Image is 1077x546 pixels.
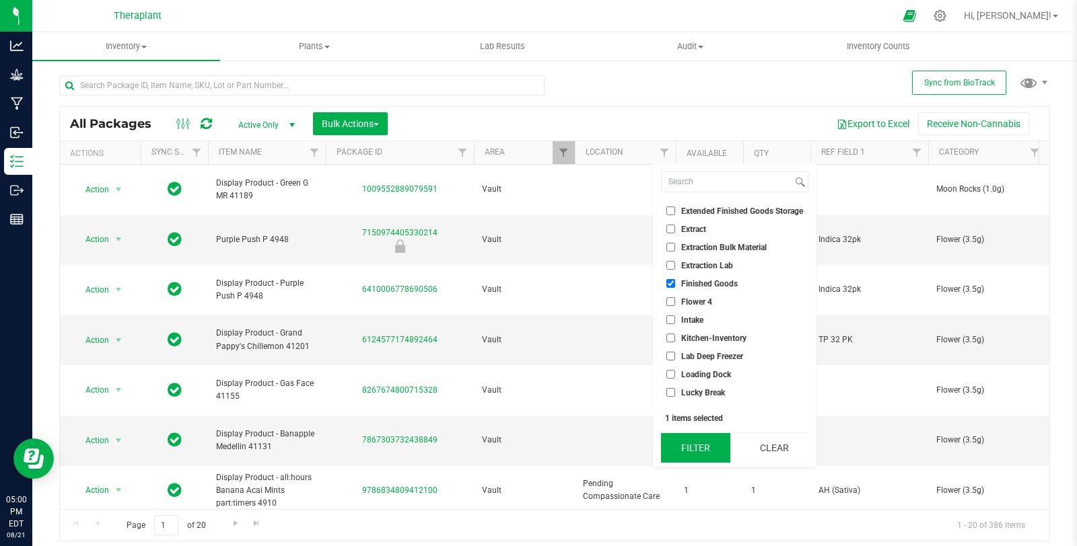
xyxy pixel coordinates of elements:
span: Page of 20 [115,515,217,536]
div: 1 items selected [665,414,804,423]
span: Flower (3.5g) [936,283,1038,296]
span: In Sync [168,180,182,198]
span: Vault [482,484,567,497]
span: select [110,180,127,199]
a: 7867303732438849 [362,435,438,444]
input: Extraction Lab [666,261,675,270]
a: 9786834809412100 [362,485,438,495]
span: Kitchen-Inventory [681,334,746,342]
span: Vault [482,233,567,246]
span: Open Ecommerce Menu [895,3,925,29]
a: Audit [596,32,784,61]
span: All Packages [70,116,165,131]
span: Vault [482,283,567,296]
span: Hi, [PERSON_NAME]! [964,10,1051,21]
span: select [110,481,127,500]
div: Manage settings [932,9,948,22]
span: Indica 32pk [819,283,920,296]
span: Inventory Counts [829,40,928,52]
span: select [110,381,127,399]
a: 7150974405330214 [362,228,438,237]
inline-svg: Manufacturing [10,97,24,110]
span: AH (Sativa) [819,484,920,497]
input: 1 [154,515,178,536]
span: Lab Results [462,40,543,52]
input: Extract [666,225,675,233]
a: Ref Field 1 [821,147,865,157]
span: Flower (3.5g) [936,334,1038,346]
button: Sync from BioTrack [912,71,1006,95]
div: Actions [70,149,135,158]
span: Moon Rocks (1.0g) [936,183,1038,196]
span: In Sync [168,230,182,249]
span: Intake [681,316,703,324]
input: Lucky Break [666,388,675,397]
input: Finished Goods [666,279,675,288]
span: Finished Goods [681,280,738,288]
span: Vault [482,183,567,196]
a: Sync Status [151,147,203,157]
a: Package ID [337,147,382,157]
a: Filter [906,141,928,164]
span: In Sync [168,381,182,399]
a: Filter [553,141,575,164]
span: In Sync [168,430,182,449]
div: Newly Received [324,239,476,253]
input: Search Package ID, Item Name, SKU, Lot or Part Number... [59,75,545,95]
a: Filter [1024,141,1046,164]
span: Loading Dock [681,370,731,379]
button: Bulk Actions [313,112,388,135]
input: Extraction Bulk Material [666,243,675,251]
iframe: Resource center [13,438,54,479]
inline-svg: Analytics [10,39,24,52]
span: select [110,331,127,350]
span: Display Product - Gas Face 41155 [216,377,318,403]
a: Qty [754,149,769,158]
span: Extended Finished Goods Storage [681,207,803,215]
input: Extended Finished Goods Storage [666,206,675,215]
a: Go to the last page [247,515,267,533]
input: Flower 4 [666,297,675,306]
a: Lab Results [409,32,596,61]
span: 1 - 20 of 386 items [946,515,1036,535]
span: Sync from BioTrack [924,78,995,87]
span: Lab Deep Freezer [681,352,743,360]
inline-svg: Inventory [10,155,24,168]
span: Display Product - Purple Push P 4948 [216,277,318,303]
span: Bulk Actions [322,118,379,129]
p: 05:00 PM EDT [6,494,26,530]
a: Plants [220,32,408,61]
inline-svg: Grow [10,68,24,81]
span: Action [73,280,110,299]
inline-svg: Outbound [10,184,24,197]
span: Display Product - Green G MR 41189 [216,177,318,202]
span: 1 [751,484,802,497]
a: 8267674800715328 [362,385,438,395]
a: Inventory Counts [784,32,972,61]
inline-svg: Inbound [10,126,24,139]
span: Action [73,230,110,249]
span: Flower (3.5g) [936,484,1038,497]
span: Purple Push P 4948 [216,233,318,246]
input: Kitchen-Inventory [666,334,675,342]
span: select [110,230,127,249]
span: Flower (3.5g) [936,434,1038,446]
a: Filter [186,141,208,164]
span: Flower 4 [681,298,712,306]
a: Location [586,147,623,157]
a: Inventory [32,32,220,61]
a: Filter [452,141,474,164]
span: Inventory [32,40,220,52]
a: Filter [654,141,676,164]
a: 6410006778690506 [362,284,438,294]
a: Area [485,147,505,157]
span: In Sync [168,330,182,349]
inline-svg: Reports [10,212,24,226]
a: 1009552889079591 [362,184,438,194]
span: Lucky Break [681,389,725,397]
a: Item Name [219,147,262,157]
button: Clear [740,433,809,463]
span: Display Product - all:hours Banana Acai Mints part:timers 4910 [216,471,318,510]
span: Action [73,481,110,500]
span: select [110,431,127,450]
